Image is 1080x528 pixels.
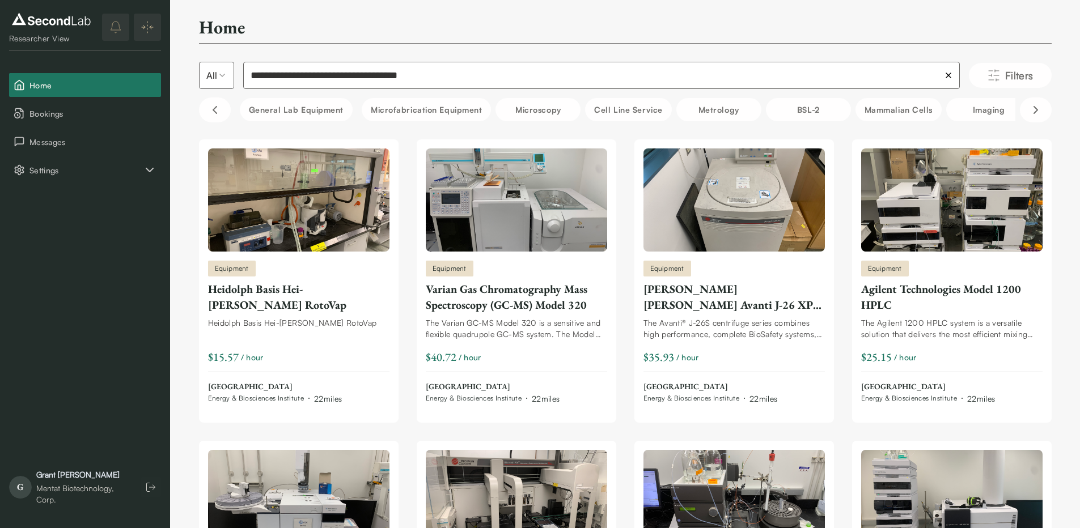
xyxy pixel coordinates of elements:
[240,98,353,121] button: General Lab equipment
[102,14,129,41] button: notifications
[29,136,156,148] span: Messages
[676,98,761,121] button: Metrology
[749,393,777,404] div: 22 miles
[861,148,1043,252] img: Agilent Technologies Model 1200 HPLC
[532,393,560,404] div: 22 miles
[643,317,825,340] div: The Avanti® J-26S centrifuge series combines high performance, complete BioSafety systems, and lo...
[208,281,389,313] div: Heidolph Basis Hei-[PERSON_NAME] RotoVap
[29,164,143,176] span: Settings
[36,469,129,480] div: Grant [PERSON_NAME]
[9,33,94,44] div: Researcher View
[868,263,902,274] span: Equipment
[459,351,481,363] span: / hour
[9,10,94,28] img: logo
[861,381,996,393] span: [GEOGRAPHIC_DATA]
[861,394,958,403] span: Energy & Biosciences Institute
[426,148,607,252] img: Varian Gas Chromatography Mass Spectroscopy (GC-MS) Model 320
[426,381,560,393] span: [GEOGRAPHIC_DATA]
[861,148,1043,404] a: Agilent Technologies Model 1200 HPLCEquipmentAgilent Technologies Model 1200 HPLCThe Agilent 1200...
[426,394,522,403] span: Energy & Biosciences Institute
[643,381,778,393] span: [GEOGRAPHIC_DATA]
[199,62,234,89] button: Select listing type
[29,79,156,91] span: Home
[426,317,607,340] div: The Varian GC-MS Model 320 is a sensitive and flexible quadrupole GC-MS system. The Model 320 pro...
[894,351,917,363] span: / hour
[9,130,161,154] button: Messages
[426,281,607,313] div: Varian Gas Chromatography Mass Spectroscopy (GC-MS) Model 320
[9,158,161,182] div: Settings sub items
[362,98,491,121] button: Microfabrication Equipment
[9,73,161,97] button: Home
[29,108,156,120] span: Bookings
[199,97,231,122] button: Scroll left
[141,477,161,497] button: Log out
[643,281,825,313] div: [PERSON_NAME] [PERSON_NAME] Avanti J-26 XP Centrifuge
[946,98,1031,121] button: Imaging
[643,349,674,365] div: $35.93
[208,381,342,393] span: [GEOGRAPHIC_DATA]
[433,263,467,274] span: Equipment
[495,98,581,121] button: Microscopy
[861,317,1043,340] div: The Agilent 1200 HPLC system is a versatile solution that delivers the most efficient mixing and ...
[585,98,671,121] button: Cell line service
[208,394,304,403] span: Energy & Biosciences Institute
[241,351,264,363] span: / hour
[426,148,607,404] a: Varian Gas Chromatography Mass Spectroscopy (GC-MS) Model 320EquipmentVarian Gas Chromatography M...
[643,394,740,403] span: Energy & Biosciences Institute
[969,63,1052,88] button: Filters
[650,263,684,274] span: Equipment
[208,349,239,365] div: $15.57
[967,393,995,404] div: 22 miles
[208,317,389,329] div: Heidolph Basis Hei-[PERSON_NAME] RotoVap
[9,101,161,125] button: Bookings
[643,148,825,404] a: Beckman Coulter Avanti J-26 XP CentrifugeEquipment[PERSON_NAME] [PERSON_NAME] Avanti J-26 XP Cent...
[134,14,161,41] button: Expand/Collapse sidebar
[676,351,699,363] span: / hour
[1005,67,1034,83] span: Filters
[215,263,249,274] span: Equipment
[208,148,389,404] a: Heidolph Basis Hei-VAP HL RotoVapEquipmentHeidolph Basis Hei-[PERSON_NAME] RotoVapHeidolph Basis ...
[861,349,892,365] div: $25.15
[9,158,161,182] button: Settings
[36,483,129,505] div: Mentat Biotechnology, Corp.
[643,148,825,252] img: Beckman Coulter Avanti J-26 XP Centrifuge
[855,98,942,121] button: Mammalian Cells
[1020,97,1052,122] button: Scroll right
[766,98,851,121] button: BSL-2
[199,16,245,39] h2: Home
[426,349,456,365] div: $40.72
[314,393,342,404] div: 22 miles
[208,148,389,252] img: Heidolph Basis Hei-VAP HL RotoVap
[9,476,32,499] span: G
[861,281,1043,313] div: Agilent Technologies Model 1200 HPLC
